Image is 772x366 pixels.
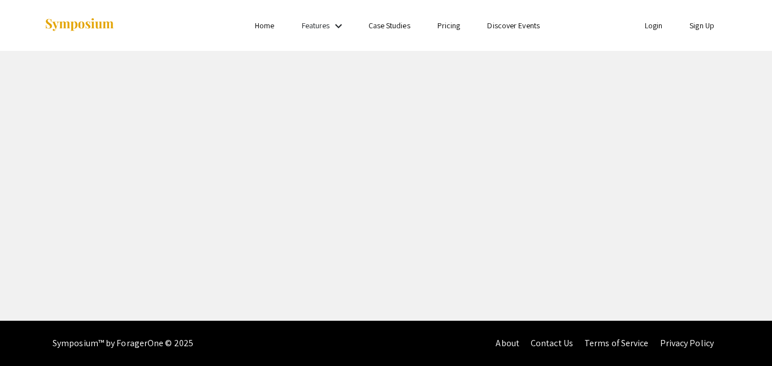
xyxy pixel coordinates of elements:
a: Privacy Policy [660,337,714,349]
mat-icon: Expand Features list [332,19,345,33]
img: Symposium by ForagerOne [44,18,115,33]
a: About [496,337,519,349]
a: Login [645,20,663,31]
a: Discover Events [487,20,540,31]
a: Terms of Service [584,337,649,349]
a: Sign Up [689,20,714,31]
a: Features [302,20,330,31]
a: Contact Us [531,337,573,349]
a: Home [255,20,274,31]
div: Symposium™ by ForagerOne © 2025 [53,321,193,366]
a: Case Studies [368,20,410,31]
a: Pricing [437,20,461,31]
